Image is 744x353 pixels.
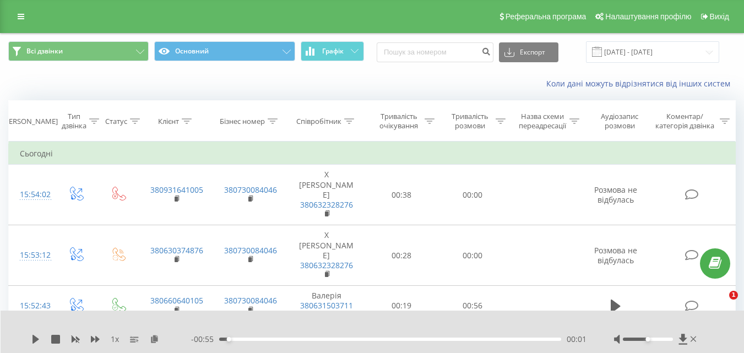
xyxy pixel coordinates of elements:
div: Аудіозапис розмови [592,112,648,131]
span: 00:01 [567,334,586,345]
td: 00:00 [437,225,508,286]
div: [PERSON_NAME] [2,117,58,126]
a: 380730084046 [224,295,277,306]
a: 380730084046 [224,245,277,256]
span: 1 [729,291,738,300]
td: Х [PERSON_NAME] [287,165,366,225]
div: Назва схеми переадресації [518,112,567,131]
td: Валерія [287,286,366,327]
a: 380931641005 [150,184,203,195]
div: Клієнт [158,117,179,126]
button: Всі дзвінки [8,41,149,61]
span: Розмова не відбулась [594,184,637,205]
span: - 00:55 [191,334,219,345]
a: 380631503711 [300,300,353,311]
a: 380630374876 [150,245,203,256]
td: 00:19 [366,286,437,327]
span: Графік [322,47,344,55]
div: Бізнес номер [220,117,265,126]
div: 15:53:12 [20,245,43,266]
span: Налаштування профілю [605,12,691,21]
div: Тип дзвінка [62,112,86,131]
a: 380632328276 [300,260,353,270]
button: Графік [301,41,364,61]
a: 380730084046 [224,184,277,195]
td: 00:56 [437,286,508,327]
button: Основний [154,41,295,61]
span: Вихід [710,12,729,21]
div: Статус [105,117,127,126]
div: Тривалість очікування [376,112,422,131]
td: 00:00 [437,165,508,225]
button: Експорт [499,42,558,62]
div: Accessibility label [227,337,231,341]
td: 00:38 [366,165,437,225]
div: Accessibility label [645,337,650,341]
div: Тривалість розмови [447,112,493,131]
td: Сьогодні [9,143,736,165]
span: 1 x [111,334,119,345]
span: Всі дзвінки [26,47,63,56]
td: 00:28 [366,225,437,286]
div: Коментар/категорія дзвінка [653,112,717,131]
input: Пошук за номером [377,42,493,62]
div: 15:52:43 [20,295,43,317]
iframe: Intercom live chat [707,291,733,317]
td: Х [PERSON_NAME] [287,225,366,286]
div: 15:54:02 [20,184,43,205]
div: Співробітник [296,117,341,126]
a: 380632328276 [300,199,353,210]
span: Розмова не відбулась [594,245,637,265]
a: 380660640105 [150,295,203,306]
a: Коли дані можуть відрізнятися вiд інших систем [546,78,736,89]
span: Реферальна програма [506,12,586,21]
